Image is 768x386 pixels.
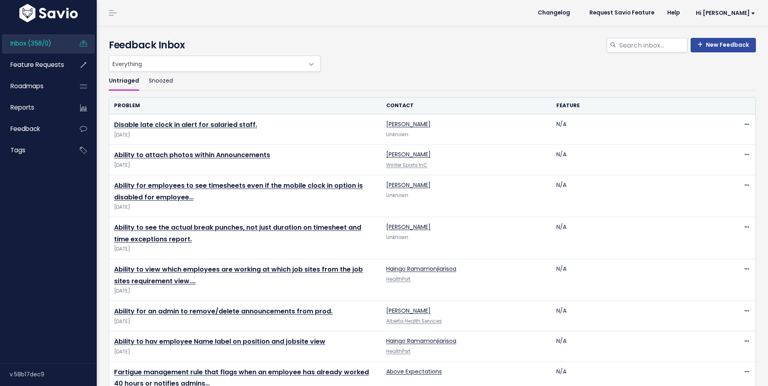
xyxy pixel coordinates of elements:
td: N/A [552,331,722,361]
a: Haingo Ramamonjiarisoa [386,265,456,273]
a: Roadmaps [2,77,67,95]
span: [DATE] [114,245,377,253]
span: [DATE] [114,161,377,170]
span: Feedback [10,125,40,133]
a: Ability to hav employee Name label on position and jobsite view [114,337,325,346]
a: Help [661,7,686,19]
a: Ability for employees to see timesheets even if the mobile clock in option is disabled for employee… [114,181,363,202]
a: HealthPort [386,276,410,282]
a: [PERSON_NAME] [386,223,431,231]
a: New Feedback [691,38,756,52]
a: Reports [2,98,67,117]
td: N/A [552,175,722,217]
input: Search inbox... [618,38,687,52]
span: Hi [PERSON_NAME] [696,10,755,16]
th: Feature [552,98,722,114]
td: N/A [552,217,722,259]
span: Feature Requests [10,60,64,69]
a: Haingo Ramamonjiarisoa [386,337,456,345]
a: Request Savio Feature [583,7,661,19]
td: N/A [552,114,722,145]
h4: Feedback Inbox [109,38,756,52]
a: Inbox (358/0) [2,34,67,53]
a: Feature Requests [2,56,67,74]
div: v.58b17dec9 [10,364,97,385]
a: [PERSON_NAME] [386,150,431,158]
span: [DATE] [114,131,377,139]
a: [PERSON_NAME] [386,120,431,128]
td: N/A [552,301,722,331]
img: logo-white.9d6f32f41409.svg [17,4,80,22]
a: Winter Sports InC [386,162,427,168]
a: Feedback [2,120,67,138]
span: [DATE] [114,287,377,295]
a: Tags [2,141,67,160]
a: Untriaged [109,72,139,91]
td: N/A [552,145,722,175]
a: Ability to view which employees are working at which job sites from the job sites requirement view.… [114,265,363,286]
th: Contact [381,98,552,114]
span: Roadmaps [10,82,44,90]
span: [DATE] [114,318,377,326]
a: Ability to see the actual break punches, not just duration on timesheet and time exceptions report. [114,223,361,244]
span: Unknown [386,192,408,199]
a: Disable late clock in alert for salaried staff. [114,120,257,129]
span: [DATE] [114,203,377,212]
a: Above Expectations [386,367,442,376]
th: Problem [109,98,381,114]
a: Ability for an admin to remove/delete announcements from prod. [114,307,333,316]
span: Unknown [386,234,408,241]
span: [DATE] [114,348,377,356]
td: N/A [552,259,722,301]
a: HealthPort [386,348,410,355]
a: Snoozed [149,72,173,91]
span: Inbox (358/0) [10,39,51,48]
span: Changelog [538,10,570,16]
a: [PERSON_NAME] [386,181,431,189]
ul: Filter feature requests [109,72,756,91]
a: Alberta Health Services [386,318,442,324]
a: Ability to attach photos within Announcements [114,150,270,160]
span: Tags [10,146,25,154]
a: Hi [PERSON_NAME] [686,7,762,19]
span: Unknown [386,131,408,138]
span: Everything [109,56,321,72]
span: Everything [109,56,304,71]
span: Reports [10,103,34,112]
a: [PERSON_NAME] [386,307,431,315]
